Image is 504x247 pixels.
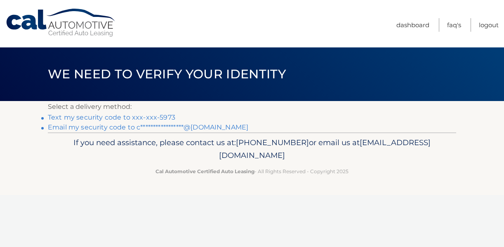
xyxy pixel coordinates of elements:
p: - All Rights Reserved - Copyright 2025 [53,167,451,176]
strong: Cal Automotive Certified Auto Leasing [155,168,254,174]
a: Cal Automotive [5,8,117,38]
a: Logout [479,18,499,32]
span: [PHONE_NUMBER] [236,138,309,147]
a: Dashboard [396,18,429,32]
a: Text my security code to xxx-xxx-5973 [48,113,175,121]
p: If you need assistance, please contact us at: or email us at [53,136,451,162]
span: We need to verify your identity [48,66,286,82]
a: FAQ's [447,18,461,32]
p: Select a delivery method: [48,101,456,113]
